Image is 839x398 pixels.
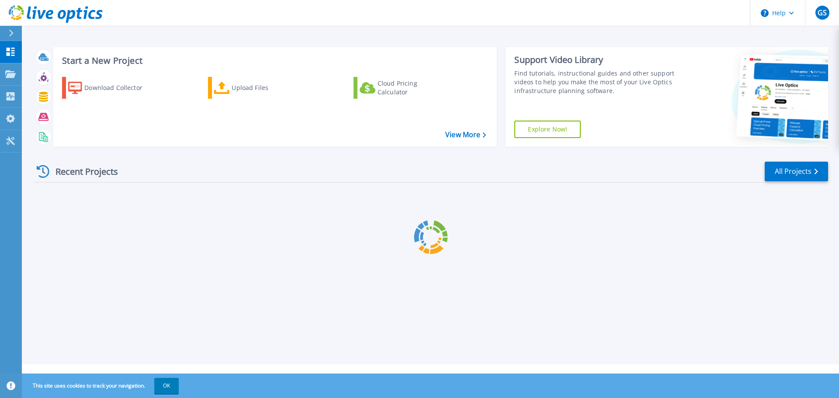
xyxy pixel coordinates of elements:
span: GS [818,9,827,16]
div: Recent Projects [34,161,130,182]
div: Cloud Pricing Calculator [378,79,447,97]
a: All Projects [765,162,828,181]
button: OK [154,378,179,394]
a: Cloud Pricing Calculator [354,77,451,99]
a: Explore Now! [514,121,581,138]
div: Support Video Library [514,54,679,66]
div: Upload Files [232,79,302,97]
h3: Start a New Project [62,56,486,66]
a: Upload Files [208,77,305,99]
div: Find tutorials, instructional guides and other support videos to help you make the most of your L... [514,69,679,95]
div: Download Collector [84,79,154,97]
a: Download Collector [62,77,159,99]
span: This site uses cookies to track your navigation. [24,378,179,394]
a: View More [445,131,486,139]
